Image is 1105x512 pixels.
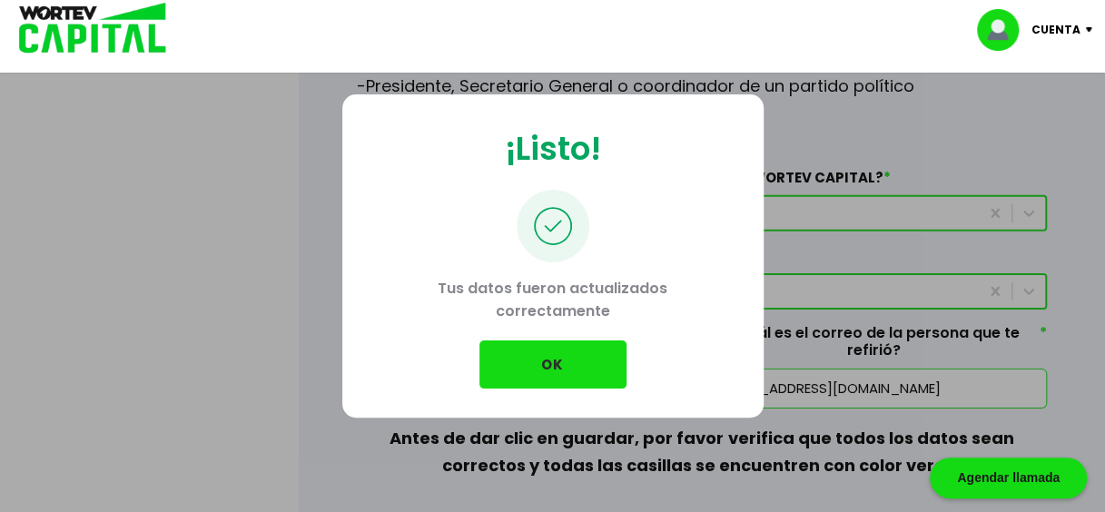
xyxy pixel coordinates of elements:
p: ¡Listo! [505,123,601,173]
button: OK [479,340,626,389]
p: Cuenta [1031,16,1080,44]
div: Agendar llamada [930,458,1087,498]
img: icon-down [1080,27,1105,33]
img: profile-image [977,9,1031,51]
img: palomita [517,190,589,262]
p: Tus datos fueron actualizados correctamente [371,262,735,340]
